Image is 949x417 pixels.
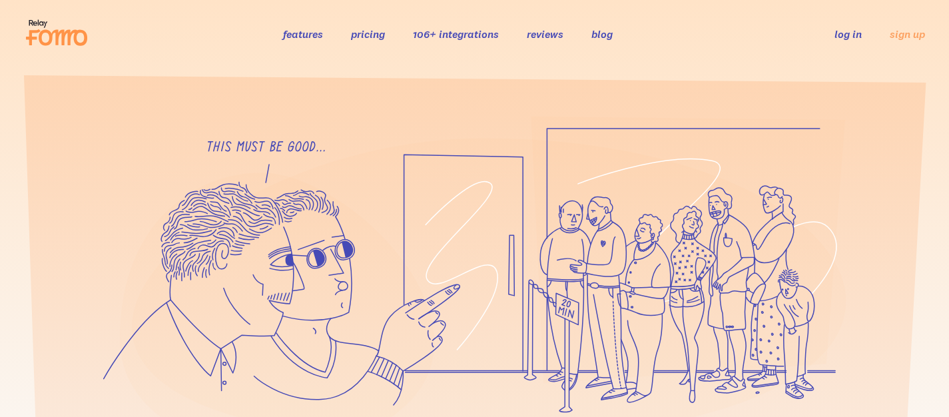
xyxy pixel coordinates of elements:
[890,27,925,41] a: sign up
[834,27,862,41] a: log in
[413,27,499,41] a: 106+ integrations
[591,27,613,41] a: blog
[351,27,385,41] a: pricing
[283,27,323,41] a: features
[527,27,563,41] a: reviews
